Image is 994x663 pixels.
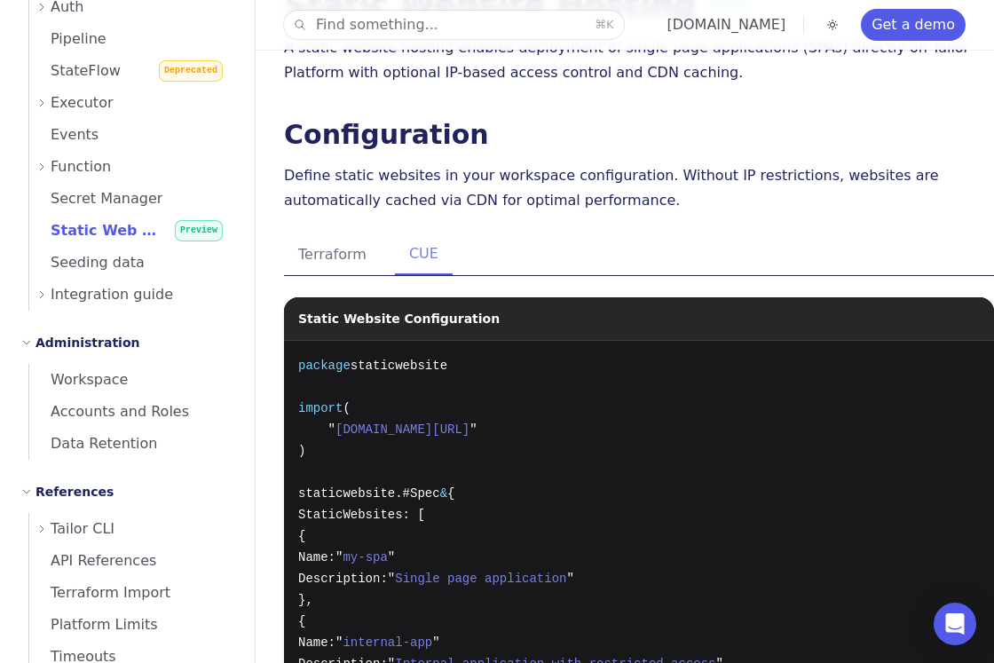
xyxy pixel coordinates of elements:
span: Name: [298,550,335,564]
span: internal-app [343,635,432,650]
span: Single page application [395,572,566,586]
span: StateFlow [29,62,121,79]
span: Description: [298,572,388,586]
span: " [328,422,335,437]
a: API References [29,545,233,577]
a: Static Web HostingPreview [29,215,233,247]
a: Events [29,119,233,151]
h2: Administration [35,332,139,353]
span: Preview [175,220,223,241]
span: " [388,572,395,586]
a: StateFlowDeprecated [29,55,233,87]
span: Executor [51,91,114,115]
span: Name: [298,635,335,650]
span: Function [51,154,111,179]
kbd: ⌘ [595,18,606,31]
span: Accounts and Roles [29,403,189,420]
button: Terraform [284,234,381,275]
span: & [440,486,447,501]
span: staticwebsite.#Spec [298,486,440,501]
span: " [469,422,477,437]
span: " [335,550,343,564]
p: A static website hosting enables deployment of single page applications (SPAs) directly on Tailor... [284,36,994,85]
span: , [305,593,312,607]
button: CUE [395,234,453,275]
span: Platform Limits [29,616,158,633]
span: " [432,635,439,650]
button: Toggle dark mode [822,14,843,36]
a: Accounts and Roles [29,396,233,428]
a: Workspace [29,364,233,396]
span: Tailor CLI [51,517,114,541]
span: Pipeline [29,30,106,47]
span: staticwebsite [351,359,447,373]
a: Pipeline [29,23,233,55]
a: Secret Manager [29,183,233,215]
span: " [566,572,573,586]
span: { [447,486,454,501]
span: { [298,529,305,543]
button: Find something...⌘K [284,11,624,39]
span: StaticWebsites: [ [298,508,425,522]
span: Deprecated [159,60,223,82]
h2: References [35,481,114,502]
span: Data Retention [29,435,157,452]
span: ) [298,444,305,458]
span: my-spa [343,550,387,564]
span: { [298,614,305,628]
span: " [388,550,395,564]
span: Secret Manager [29,190,162,207]
span: " [335,635,343,650]
span: [DOMAIN_NAME][URL] [335,422,469,437]
span: Events [29,126,99,143]
span: Static Web Hosting [29,222,204,239]
a: Seeding data [29,247,233,279]
a: [DOMAIN_NAME] [667,16,785,33]
span: Integration guide [51,282,173,307]
span: Seeding data [29,254,145,271]
a: Terraform Import [29,577,233,609]
h3: Static Website Configuration [298,297,500,329]
a: Data Retention [29,428,233,460]
span: Terraform Import [29,584,170,601]
a: Configuration [284,119,489,150]
a: Get a demo [861,9,966,41]
kbd: K [606,18,614,31]
span: API References [29,552,156,569]
span: Workspace [29,371,128,388]
p: Define static websites in your workspace configuration. Without IP restrictions, websites are aut... [284,163,994,213]
span: ( [343,401,350,415]
a: Platform Limits [29,609,233,641]
span: import [298,401,343,415]
div: Open Intercom Messenger [934,603,976,645]
span: } [298,593,305,607]
span: package [298,359,351,373]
